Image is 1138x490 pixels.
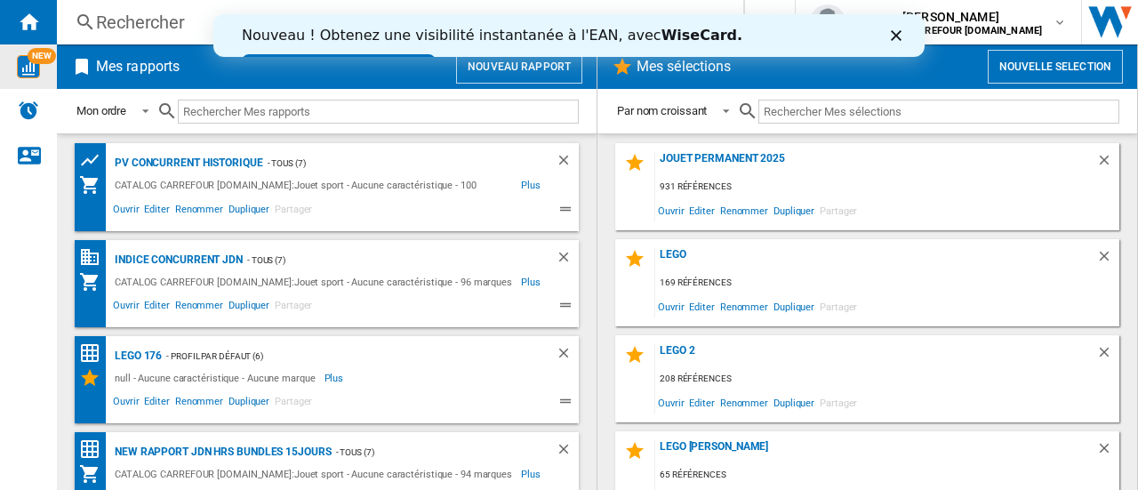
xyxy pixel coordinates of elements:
b: CATALOG CARREFOUR [DOMAIN_NAME] [860,25,1042,36]
span: [PERSON_NAME] [860,8,1042,26]
div: 931 références [655,176,1119,198]
span: Partager [272,297,315,318]
input: Rechercher Mes sélections [758,100,1119,124]
div: 169 références [655,272,1119,294]
span: Dupliquer [226,297,272,318]
div: CATALOG CARREFOUR [DOMAIN_NAME]:Jouet sport - Aucune caractéristique - 100 marques [110,174,521,197]
span: Partager [817,294,860,318]
span: Plus [521,271,543,293]
span: Editer [141,201,172,222]
span: Renommer [717,294,771,318]
div: Fermer [677,16,695,27]
div: Matrice des prix [79,438,110,461]
div: Supprimer [556,249,579,271]
span: Plus [325,367,347,389]
a: Essayez dès maintenant ! [28,40,222,61]
div: INDICE CONCURRENT JDN [110,249,243,271]
img: profile.jpg [810,4,845,40]
div: Mon ordre [76,104,126,117]
div: Tableau des prix des produits [79,149,110,172]
div: Mon assortiment [79,271,110,293]
span: Ouvrir [110,297,141,318]
span: Dupliquer [226,393,272,414]
span: Plus [521,174,543,197]
div: - Profil par défaut (6) [162,345,520,367]
span: Partager [817,390,860,414]
div: LEGO 2 [655,344,1096,368]
span: NEW [28,48,56,64]
div: Mon assortiment [79,463,110,485]
h2: Mes sélections [633,50,734,84]
div: - TOUS (7) [243,249,520,271]
div: - TOUS (7) [263,152,520,174]
span: Editer [686,390,717,414]
div: Supprimer [556,441,579,463]
span: Editer [686,198,717,222]
span: Dupliquer [226,201,272,222]
div: Rechercher [96,10,697,35]
div: - TOUS (7) [332,441,520,463]
span: Partager [272,201,315,222]
div: 65 références [655,464,1119,486]
div: Jouet Permanent 2025 [655,152,1096,176]
span: Partager [272,393,315,414]
img: alerts-logo.svg [18,100,39,121]
span: Dupliquer [771,198,817,222]
div: Mon assortiment [79,174,110,197]
div: PV concurrent historique [110,152,263,174]
div: null - Aucune caractéristique - Aucune marque [110,367,325,389]
div: Par nom croissant [617,104,707,117]
h2: Mes rapports [92,50,183,84]
div: 208 références [655,368,1119,390]
div: Base 100 [79,246,110,269]
div: Supprimer [1096,344,1119,368]
span: Renommer [172,297,226,318]
div: Supprimer [1096,248,1119,272]
div: Supprimer [1096,152,1119,176]
span: Renommer [717,198,771,222]
div: Matrice des prix [79,342,110,365]
span: Editer [686,294,717,318]
iframe: Intercom live chat bannière [213,14,925,57]
div: Supprimer [1096,440,1119,464]
span: Ouvrir [655,198,686,222]
span: Partager [817,198,860,222]
span: Ouvrir [110,201,141,222]
input: Rechercher Mes rapports [178,100,579,124]
span: Renommer [172,393,226,414]
div: Supprimer [556,152,579,174]
span: Ouvrir [655,294,686,318]
div: Supprimer [556,345,579,367]
span: Ouvrir [655,390,686,414]
div: LEGO [PERSON_NAME] [655,440,1096,464]
span: Ouvrir [110,393,141,414]
span: Renommer [717,390,771,414]
span: Dupliquer [771,390,817,414]
div: Mes Sélections [79,367,110,389]
div: CATALOG CARREFOUR [DOMAIN_NAME]:Jouet sport - Aucune caractéristique - 94 marques [110,463,521,485]
div: CATALOG CARREFOUR [DOMAIN_NAME]:Jouet sport - Aucune caractéristique - 96 marques [110,271,521,293]
button: Nouvelle selection [988,50,1123,84]
div: Lego [655,248,1096,272]
span: Plus [521,463,543,485]
span: Dupliquer [771,294,817,318]
span: Editer [141,297,172,318]
div: New rapport JDN hRS BUNDLES 15jOURS [110,441,332,463]
div: LEGO 176 [110,345,162,367]
span: Editer [141,393,172,414]
img: wise-card.svg [17,55,40,78]
button: Nouveau rapport [456,50,582,84]
span: Renommer [172,201,226,222]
